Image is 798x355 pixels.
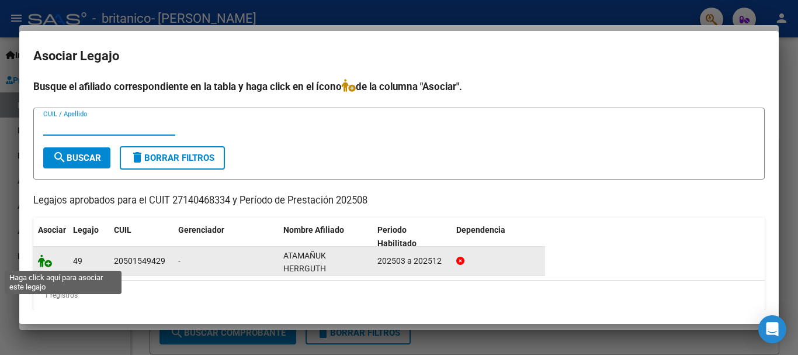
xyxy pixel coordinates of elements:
[114,225,131,235] span: CUIL
[130,153,214,163] span: Borrar Filtros
[130,150,144,164] mat-icon: delete
[377,225,417,248] span: Periodo Habilitado
[174,218,279,256] datatable-header-cell: Gerenciador
[114,254,165,268] div: 20501549429
[33,281,765,310] div: 1 registros
[452,218,546,256] datatable-header-cell: Dependencia
[279,218,373,256] datatable-header-cell: Nombre Afiliado
[38,225,66,235] span: Asociar
[68,218,109,256] datatable-header-cell: Legajo
[283,251,346,287] span: ATAMAÑUK HERRGUTH MIGUEL BENJAMIN
[456,225,505,235] span: Dependencia
[33,45,765,67] h2: Asociar Legajo
[377,254,447,268] div: 202503 a 202512
[73,225,99,235] span: Legajo
[178,256,181,266] span: -
[120,146,225,170] button: Borrar Filtros
[33,79,765,94] h4: Busque el afiliado correspondiente en la tabla y haga click en el ícono de la columna "Asociar".
[43,147,110,168] button: Buscar
[33,194,765,208] p: Legajos aprobados para el CUIT 27140468334 y Período de Prestación 202508
[283,225,344,235] span: Nombre Afiliado
[178,225,224,235] span: Gerenciador
[53,150,67,164] mat-icon: search
[33,218,68,256] datatable-header-cell: Asociar
[53,153,101,163] span: Buscar
[373,218,452,256] datatable-header-cell: Periodo Habilitado
[758,315,786,343] div: Open Intercom Messenger
[109,218,174,256] datatable-header-cell: CUIL
[73,256,82,266] span: 49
